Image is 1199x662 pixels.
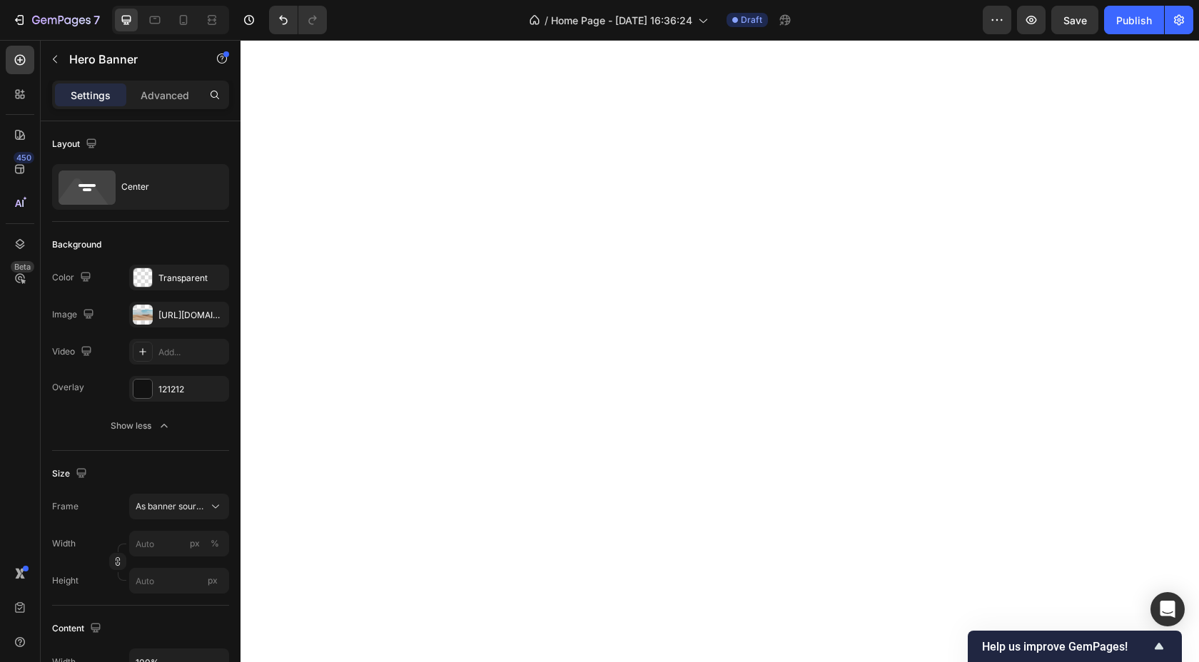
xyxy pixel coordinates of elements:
[1104,6,1164,34] button: Publish
[129,494,229,519] button: As banner source
[52,381,84,394] div: Overlay
[52,135,100,154] div: Layout
[158,346,226,359] div: Add...
[190,537,200,550] div: px
[982,638,1168,655] button: Show survey - Help us improve GemPages!
[211,537,219,550] div: %
[69,51,191,68] p: Hero Banner
[186,535,203,552] button: %
[52,464,90,484] div: Size
[52,268,94,287] div: Color
[136,500,206,513] span: As banner source
[982,640,1150,653] span: Help us improve GemPages!
[14,152,34,163] div: 450
[93,11,100,29] p: 7
[1116,13,1152,28] div: Publish
[52,500,79,513] label: Frame
[52,238,101,251] div: Background
[52,574,79,587] label: Height
[206,535,223,552] button: px
[129,531,229,556] input: px%
[52,537,76,550] label: Width
[551,13,692,28] span: Home Page - [DATE] 16:36:24
[158,383,226,396] div: 121212
[52,619,104,638] div: Content
[158,309,226,322] div: [URL][DOMAIN_NAME]
[52,342,95,362] div: Video
[741,14,762,26] span: Draft
[71,88,111,103] p: Settings
[269,6,327,34] div: Undo/Redo
[1150,592,1185,626] div: Open Intercom Messenger
[6,6,106,34] button: 7
[208,575,218,586] span: px
[52,413,229,439] button: Show less
[129,568,229,594] input: px
[141,88,189,103] p: Advanced
[121,170,208,203] div: Center
[11,261,34,273] div: Beta
[111,419,171,433] div: Show less
[158,272,226,285] div: Transparent
[1051,6,1098,34] button: Save
[241,40,1199,662] iframe: Design area
[545,13,548,28] span: /
[1063,14,1087,26] span: Save
[52,305,97,325] div: Image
